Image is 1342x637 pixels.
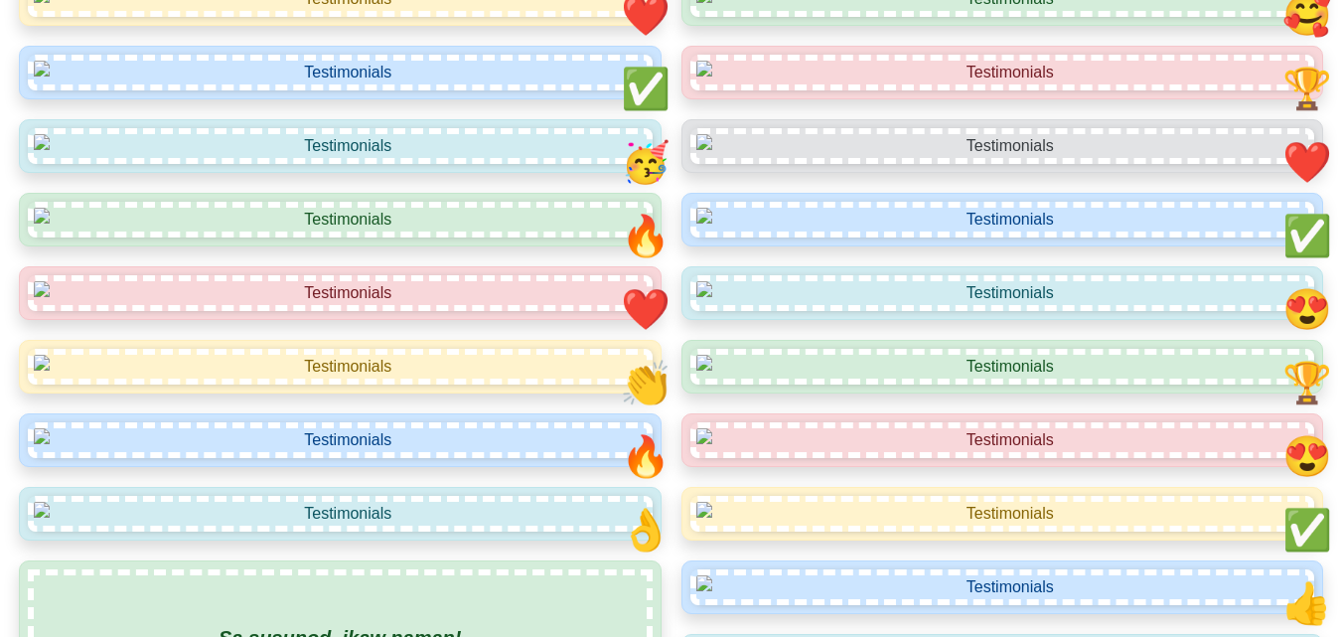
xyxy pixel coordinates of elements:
span: smiley [1282,508,1332,552]
img: Testimonials [690,349,1315,385]
span: smiley [621,287,671,331]
span: smiley [1282,287,1332,331]
img: Testimonials [690,55,1315,90]
img: Testimonials [690,128,1315,164]
span: smiley [1282,434,1332,478]
span: smiley [621,434,671,478]
img: Testimonials [690,422,1315,458]
span: smiley [621,361,671,404]
span: smiley [621,140,671,184]
img: Testimonials [28,55,653,90]
span: smiley [621,67,671,110]
span: smiley [1282,214,1332,257]
img: Testimonials [690,496,1315,532]
img: Testimonials [28,128,653,164]
img: Testimonials [28,496,653,532]
span: smiley [1282,140,1332,184]
span: smiley [621,214,671,257]
img: Testimonials [690,569,1315,605]
span: smiley [621,508,671,552]
img: Testimonials [28,422,653,458]
img: Testimonials [28,202,653,238]
img: Testimonials [28,349,653,385]
span: smiley [1282,581,1332,625]
span: smiley [1282,361,1332,404]
img: Testimonials [28,275,653,311]
span: smiley [1282,67,1332,110]
img: Testimonials [690,202,1315,238]
img: Testimonials [690,275,1315,311]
